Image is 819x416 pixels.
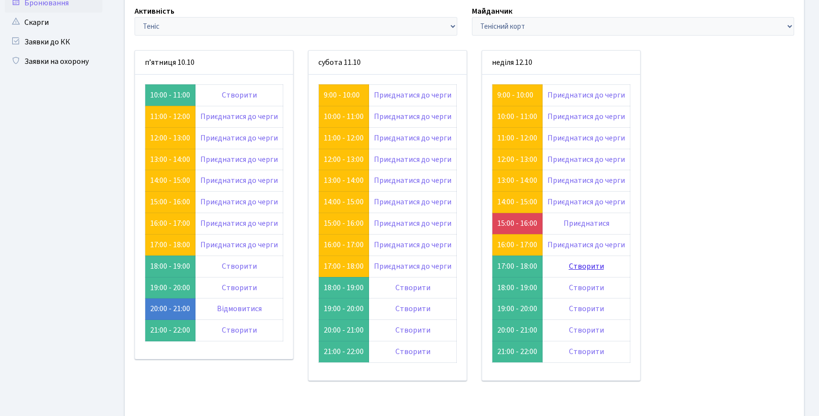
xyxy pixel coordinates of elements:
[324,154,364,165] a: 12:00 - 13:00
[472,5,512,17] label: Майданчик
[395,346,430,357] a: Створити
[200,197,278,207] a: Приєднатися до черги
[217,303,262,314] a: Відмовитися
[374,218,451,229] a: Приєднатися до черги
[497,239,537,250] a: 16:00 - 17:00
[547,175,625,186] a: Приєднатися до черги
[145,256,195,277] td: 18:00 - 19:00
[200,133,278,143] a: Приєднатися до черги
[324,133,364,143] a: 11:00 - 12:00
[5,32,102,52] a: Заявки до КК
[222,325,257,336] a: Створити
[547,197,625,207] a: Приєднатися до черги
[150,154,190,165] a: 13:00 - 14:00
[569,261,604,272] a: Створити
[150,197,190,207] a: 15:00 - 16:00
[145,84,195,106] td: 10:00 - 11:00
[547,154,625,165] a: Приєднатися до черги
[222,282,257,293] a: Створити
[497,90,533,100] a: 9:00 - 10:00
[135,51,293,75] div: п’ятниця 10.10
[547,133,625,143] a: Приєднатися до черги
[492,341,543,363] td: 21:00 - 22:00
[492,256,543,277] td: 17:00 - 18:00
[374,111,451,122] a: Приєднатися до черги
[497,133,537,143] a: 11:00 - 12:00
[150,218,190,229] a: 16:00 - 17:00
[547,239,625,250] a: Приєднатися до черги
[200,154,278,165] a: Приєднатися до черги
[150,303,190,314] a: 20:00 - 21:00
[319,320,369,341] td: 20:00 - 21:00
[569,303,604,314] a: Створити
[395,325,430,336] a: Створити
[497,197,537,207] a: 14:00 - 15:00
[200,175,278,186] a: Приєднатися до черги
[222,261,257,272] a: Створити
[135,5,175,17] label: Активність
[309,51,467,75] div: субота 11.10
[374,197,451,207] a: Приєднатися до черги
[395,282,430,293] a: Створити
[200,218,278,229] a: Приєднатися до черги
[374,239,451,250] a: Приєднатися до черги
[497,218,537,229] a: 15:00 - 16:00
[492,298,543,320] td: 19:00 - 20:00
[492,320,543,341] td: 20:00 - 21:00
[547,111,625,122] a: Приєднатися до черги
[547,90,625,100] a: Приєднатися до черги
[319,277,369,298] td: 18:00 - 19:00
[324,111,364,122] a: 10:00 - 11:00
[145,277,195,298] td: 19:00 - 20:00
[150,239,190,250] a: 17:00 - 18:00
[569,346,604,357] a: Створити
[324,239,364,250] a: 16:00 - 17:00
[374,90,451,100] a: Приєднатися до черги
[150,133,190,143] a: 12:00 - 13:00
[569,282,604,293] a: Створити
[319,341,369,363] td: 21:00 - 22:00
[150,175,190,186] a: 14:00 - 15:00
[150,111,190,122] a: 11:00 - 12:00
[569,325,604,336] a: Створити
[222,90,257,100] a: Створити
[324,197,364,207] a: 14:00 - 15:00
[482,51,640,75] div: неділя 12.10
[324,218,364,229] a: 15:00 - 16:00
[374,154,451,165] a: Приєднатися до черги
[5,52,102,71] a: Заявки на охорону
[374,175,451,186] a: Приєднатися до черги
[497,154,537,165] a: 12:00 - 13:00
[497,175,537,186] a: 13:00 - 14:00
[319,298,369,320] td: 19:00 - 20:00
[200,239,278,250] a: Приєднатися до черги
[395,303,430,314] a: Створити
[374,133,451,143] a: Приєднатися до черги
[324,90,360,100] a: 9:00 - 10:00
[324,261,364,272] a: 17:00 - 18:00
[374,261,451,272] a: Приєднатися до черги
[145,320,195,341] td: 21:00 - 22:00
[492,277,543,298] td: 18:00 - 19:00
[497,111,537,122] a: 10:00 - 11:00
[564,218,609,229] a: Приєднатися
[5,13,102,32] a: Скарги
[200,111,278,122] a: Приєднатися до черги
[324,175,364,186] a: 13:00 - 14:00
